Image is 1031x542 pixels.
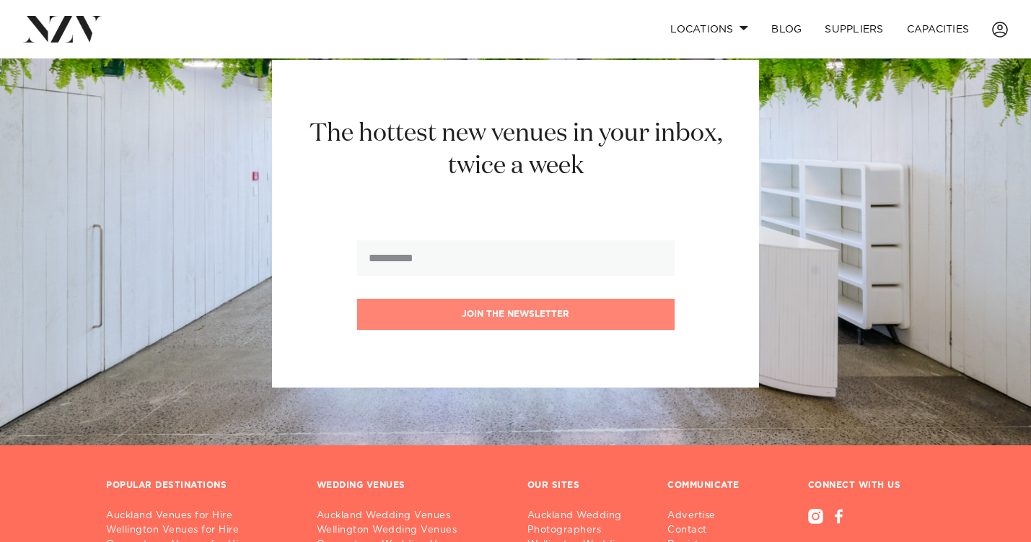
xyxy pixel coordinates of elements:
[667,480,740,491] h3: COMMUNICATE
[760,14,813,45] a: BLOG
[527,480,580,491] h3: OUR SITES
[317,523,504,538] a: Wellington Wedding Venues
[291,118,740,183] h2: The hottest new venues in your inbox, twice a week
[667,523,773,538] a: Contact
[527,509,651,538] a: Auckland Wedding Photographers
[357,299,675,330] button: Join the newsletter
[106,480,227,491] h3: POPULAR DESTINATIONS
[106,523,294,538] a: Wellington Venues for Hire
[659,14,760,45] a: Locations
[813,14,895,45] a: SUPPLIERS
[317,480,405,491] h3: WEDDING VENUES
[106,509,294,523] a: Auckland Venues for Hire
[895,14,981,45] a: Capacities
[667,509,773,523] a: Advertise
[808,480,926,491] h3: CONNECT WITH US
[317,509,504,523] a: Auckland Wedding Venues
[23,16,102,42] img: nzv-logo.png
